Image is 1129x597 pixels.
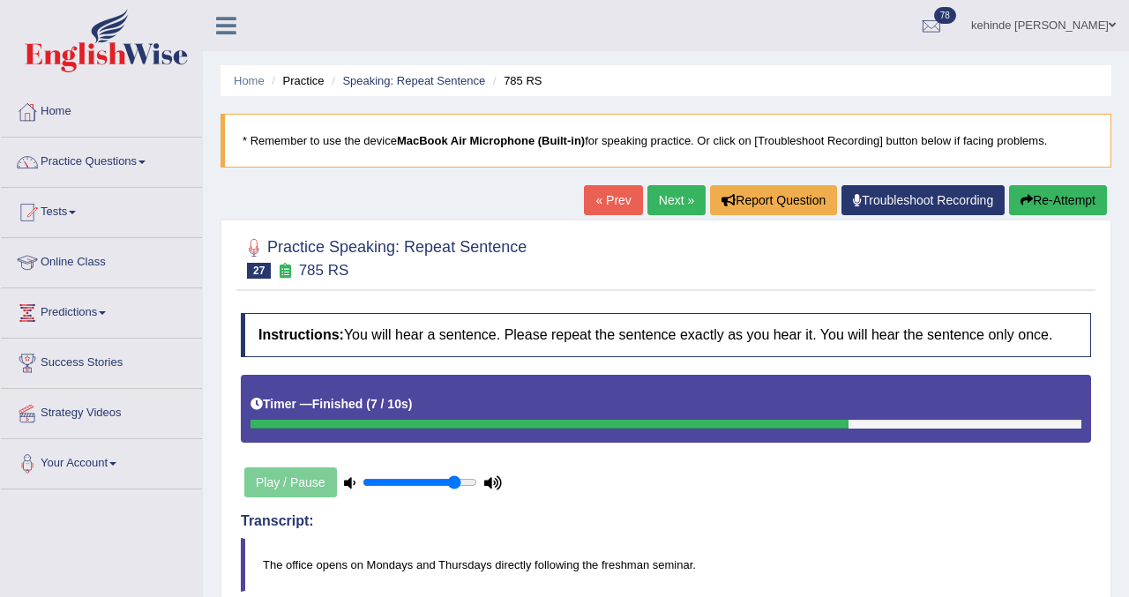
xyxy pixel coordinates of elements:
[489,72,542,89] li: 785 RS
[1,389,202,433] a: Strategy Videos
[1,238,202,282] a: Online Class
[366,397,370,411] b: (
[934,7,956,24] span: 78
[258,327,344,342] b: Instructions:
[299,262,349,279] small: 785 RS
[710,185,837,215] button: Report Question
[370,397,408,411] b: 7 / 10s
[841,185,1005,215] a: Troubleshoot Recording
[221,114,1111,168] blockquote: * Remember to use the device for speaking practice. Or click on [Troubleshoot Recording] button b...
[1,188,202,232] a: Tests
[241,235,527,279] h2: Practice Speaking: Repeat Sentence
[1009,185,1107,215] button: Re-Attempt
[397,134,585,147] b: MacBook Air Microphone (Built-in)
[1,288,202,332] a: Predictions
[241,538,1091,592] blockquote: The office opens on Mondays and Thursdays directly following the freshman seminar.
[408,397,413,411] b: )
[1,439,202,483] a: Your Account
[1,339,202,383] a: Success Stories
[584,185,642,215] a: « Prev
[247,263,271,279] span: 27
[312,397,363,411] b: Finished
[234,74,265,87] a: Home
[1,87,202,131] a: Home
[250,398,412,411] h5: Timer —
[241,313,1091,357] h4: You will hear a sentence. Please repeat the sentence exactly as you hear it. You will hear the se...
[1,138,202,182] a: Practice Questions
[241,513,1091,529] h4: Transcript:
[267,72,324,89] li: Practice
[342,74,485,87] a: Speaking: Repeat Sentence
[275,263,294,280] small: Exam occurring question
[647,185,706,215] a: Next »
